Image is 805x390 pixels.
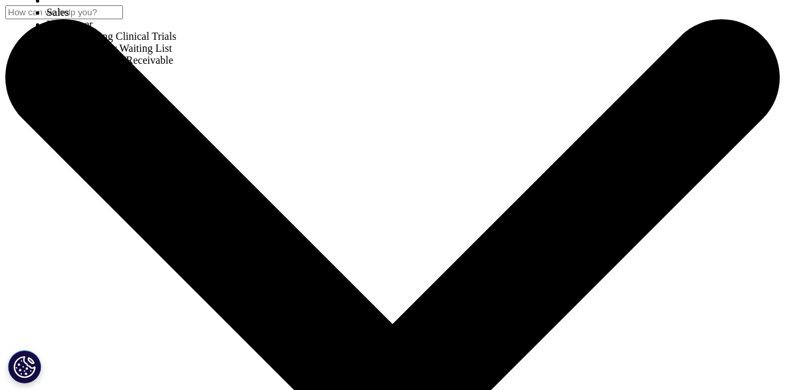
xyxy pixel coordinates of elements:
li: Accounts Payable/Receivable [47,54,176,66]
button: Cookies Settings [8,350,41,383]
li: Patient Seeking Clinical Trials [47,31,176,43]
li: Other [47,66,176,78]
input: Search [5,5,123,19]
li: Site/Investigator Waiting List [47,43,176,54]
li: HR/Career [47,19,176,31]
li: Sales [47,7,176,19]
